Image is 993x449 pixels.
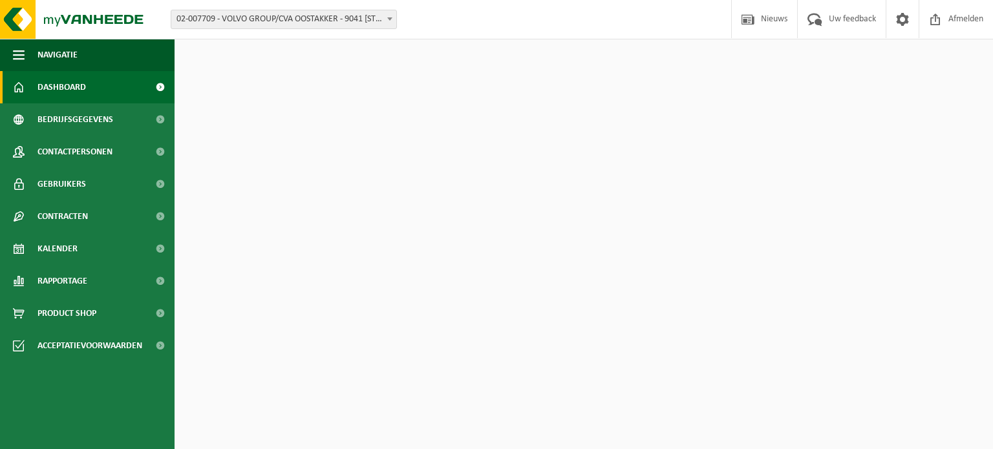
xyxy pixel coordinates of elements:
span: Rapportage [37,265,87,297]
span: Dashboard [37,71,86,103]
span: Contracten [37,200,88,233]
span: Contactpersonen [37,136,112,168]
span: Navigatie [37,39,78,71]
span: Bedrijfsgegevens [37,103,113,136]
span: Product Shop [37,297,96,329]
span: Kalender [37,233,78,265]
span: Gebruikers [37,168,86,200]
span: 02-007709 - VOLVO GROUP/CVA OOSTAKKER - 9041 OOSTAKKER, SMALLEHEERWEG 31 [171,10,396,28]
span: Acceptatievoorwaarden [37,329,142,362]
span: 02-007709 - VOLVO GROUP/CVA OOSTAKKER - 9041 OOSTAKKER, SMALLEHEERWEG 31 [171,10,397,29]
